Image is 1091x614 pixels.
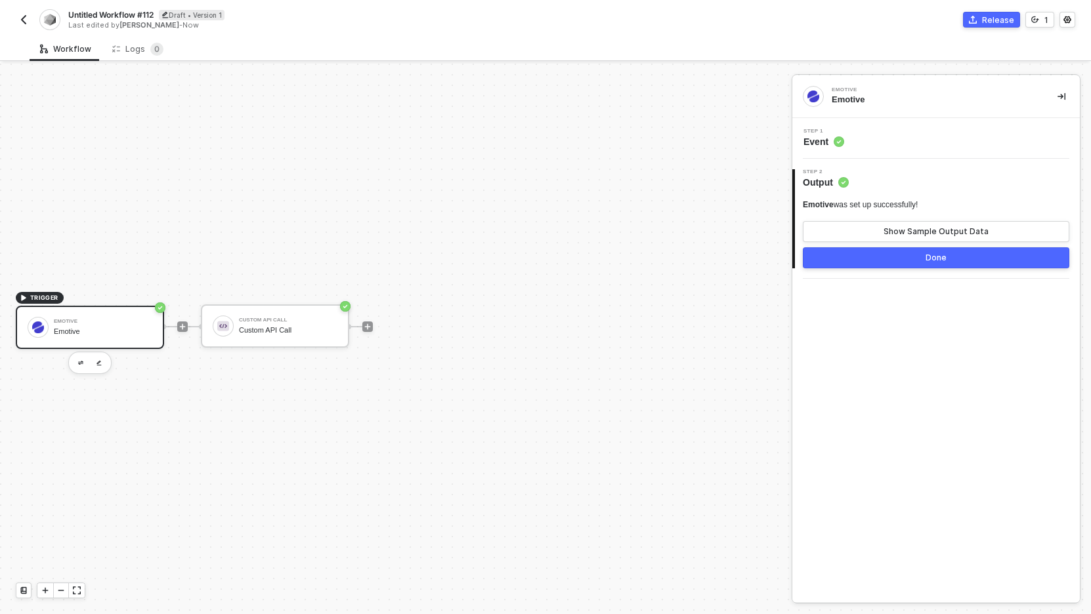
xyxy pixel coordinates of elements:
[1058,92,1065,100] span: icon-collapse-right
[982,14,1014,26] div: Release
[1025,12,1054,28] button: 1
[832,87,1029,92] div: Emotive
[44,14,55,26] img: integration-icon
[40,44,91,54] div: Workflow
[803,169,849,174] span: Step 2
[57,586,65,594] span: icon-minus
[161,11,169,18] span: icon-edit
[803,200,834,209] span: Emotive
[78,361,83,365] img: edit-cred
[239,326,337,335] div: Custom API Call
[239,317,337,323] div: Custom API Call
[73,586,81,594] span: icon-expand
[73,355,89,371] button: edit-cred
[96,360,102,366] img: edit-cred
[179,323,186,331] span: icon-play
[803,247,1069,268] button: Done
[803,135,844,148] span: Event
[119,20,179,30] span: [PERSON_NAME]
[217,320,229,332] img: icon
[364,323,372,331] span: icon-play
[963,12,1020,28] button: Release
[30,293,58,303] span: TRIGGER
[926,253,947,263] div: Done
[340,301,351,312] span: icon-success-page
[155,302,165,313] span: icon-success-page
[32,321,44,333] img: icon
[159,10,225,20] div: Draft • Version 1
[54,319,152,324] div: Emotive
[20,294,28,302] span: icon-play
[16,12,32,28] button: back
[1031,16,1039,24] span: icon-versioning
[803,199,918,211] div: was set up successfully!
[884,226,989,237] div: Show Sample Output Data
[150,43,163,56] sup: 0
[832,94,1037,106] div: Emotive
[68,9,154,20] span: Untitled Workflow #112
[18,14,29,25] img: back
[91,355,107,371] button: edit-cred
[807,91,819,102] img: integration-icon
[41,586,49,594] span: icon-play
[969,16,977,24] span: icon-commerce
[803,129,844,134] span: Step 1
[1063,16,1071,24] span: icon-settings
[803,176,849,189] span: Output
[803,221,1069,242] button: Show Sample Output Data
[1044,14,1048,26] div: 1
[54,327,152,336] div: Emotive
[792,169,1080,268] div: Step 2Output Emotivewas set up successfully!Show Sample Output DataDone
[68,20,544,30] div: Last edited by - Now
[792,129,1080,148] div: Step 1Event
[112,43,163,56] div: Logs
